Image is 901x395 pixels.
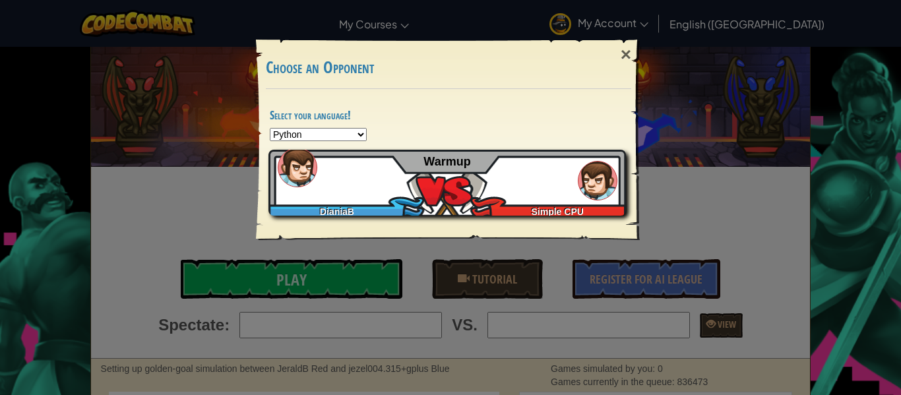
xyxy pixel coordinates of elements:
a: DianiaBSimple CPU [270,150,627,216]
img: humans_ladder_tutorial.png [578,161,617,200]
span: Simple CPU [532,206,584,217]
div: × [611,36,641,74]
h3: Choose an Opponent [266,59,631,76]
h4: Select your language! [270,109,627,121]
span: Warmup [423,155,470,168]
span: DianiaB [320,206,354,217]
img: humans_ladder_tutorial.png [278,148,317,187]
